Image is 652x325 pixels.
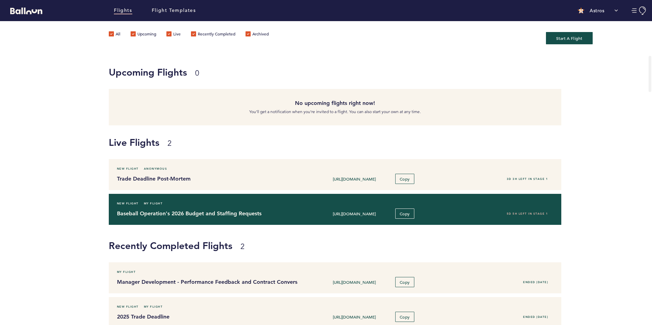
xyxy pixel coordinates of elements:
span: 5D 5H left in stage 1 [507,212,548,215]
button: Manage Account [632,6,647,15]
h1: Recently Completed Flights [109,239,647,252]
a: Balloon [5,7,42,14]
h4: Trade Deadline Post-Mortem [117,175,293,183]
label: Recently Completed [191,31,235,38]
label: Upcoming [131,31,156,38]
h1: Live Flights [109,136,647,149]
span: Copy [400,176,410,182]
span: Copy [400,279,410,285]
a: Flights [114,7,132,14]
button: Copy [395,208,414,219]
button: Copy [395,174,414,184]
button: Start A Flight [546,32,593,44]
h4: 2025 Trade Deadline [117,313,293,321]
p: You’ll get a notification when you’re invited to a flight. You can also start your own at any time. [114,108,557,115]
span: My Flight [144,303,163,310]
button: Copy [395,277,414,287]
h1: Upcoming Flights [109,65,557,79]
h4: No upcoming flights right now! [114,99,557,107]
span: Ended [DATE] [523,315,548,319]
p: Astros [590,7,604,14]
span: My Flight [117,268,136,275]
span: Copy [400,211,410,216]
label: Live [166,31,181,38]
span: My Flight [144,200,163,207]
a: Flight Templates [152,7,196,14]
button: Astros [574,4,621,17]
span: Anonymous [144,165,167,172]
small: 0 [195,68,199,78]
h4: Baseball Operation's 2026 Budget and Staffing Requests [117,210,293,218]
label: Archived [246,31,269,38]
span: New Flight [117,165,139,172]
span: Copy [400,314,410,320]
button: Copy [395,312,414,322]
span: Ended [DATE] [523,280,548,284]
span: New Flight [117,200,139,207]
span: 3D 3H left in stage 1 [507,177,548,181]
svg: Balloon [10,7,42,14]
h4: Manager Development - Performance Feedback and Contract Conversations [117,278,293,286]
small: 2 [240,242,244,251]
label: All [109,31,120,38]
small: 2 [167,139,172,148]
span: New Flight [117,303,139,310]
